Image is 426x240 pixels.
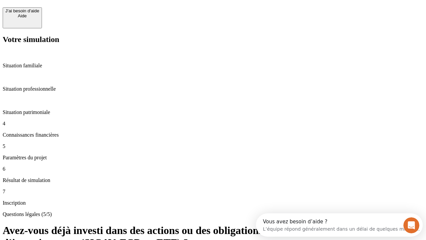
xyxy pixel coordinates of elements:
[5,13,39,18] div: Aide
[3,63,423,69] p: Situation familiale
[3,189,423,195] p: 7
[3,132,423,138] p: Connaissances financières
[3,7,42,28] button: J’ai besoin d'aideAide
[3,109,423,115] p: Situation patrimoniale
[3,143,423,149] p: 5
[3,35,423,44] h2: Votre simulation
[3,121,423,127] p: 4
[3,3,183,21] div: Ouvrir le Messenger Intercom
[5,8,39,13] div: J’ai besoin d'aide
[7,11,164,18] div: L’équipe répond généralement dans un délai de quelques minutes.
[3,166,423,172] p: 6
[7,6,164,11] div: Vous avez besoin d’aide ?
[3,86,423,92] p: Situation professionnelle
[256,213,423,237] iframe: Intercom live chat discovery launcher
[3,211,423,217] p: Questions légales (5/5)
[403,217,419,233] iframe: Intercom live chat
[3,200,423,206] p: Inscription
[3,177,423,183] p: Résultat de simulation
[3,155,423,161] p: Paramètres du projet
